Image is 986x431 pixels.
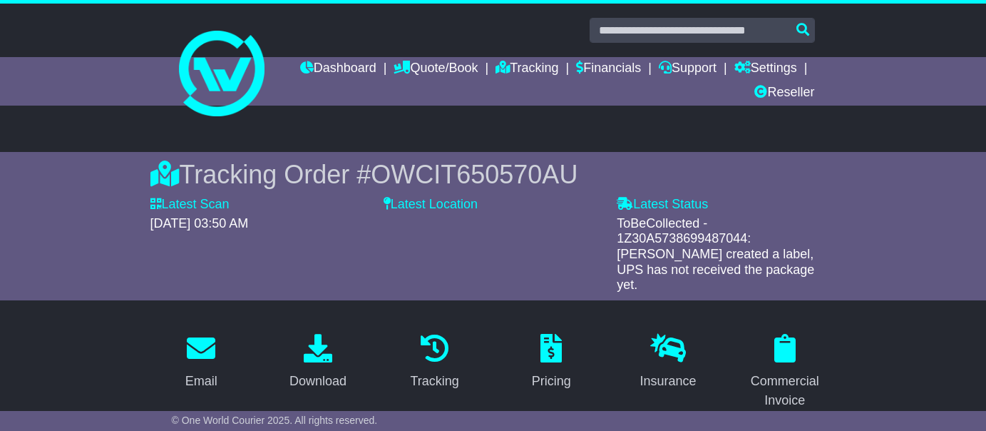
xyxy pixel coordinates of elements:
div: Insurance [640,372,696,391]
label: Latest Location [384,197,478,213]
a: Dashboard [300,57,376,81]
a: Reseller [754,81,814,106]
label: Latest Scan [150,197,230,213]
div: Download [289,372,346,391]
a: Pricing [523,329,580,396]
a: Settings [734,57,797,81]
a: Support [659,57,717,81]
div: Email [185,372,217,391]
div: Commercial Invoice [743,372,827,410]
span: OWCIT650570AU [371,160,577,189]
a: Download [280,329,356,396]
a: Tracking [495,57,558,81]
span: ToBeCollected - 1Z30A5738699487044: [PERSON_NAME] created a label, UPS has not received the packa... [617,216,814,292]
a: Commercial Invoice [734,329,836,415]
a: Tracking [401,329,468,396]
a: Email [176,329,227,396]
div: Pricing [532,372,571,391]
a: Insurance [630,329,705,396]
span: © One World Courier 2025. All rights reserved. [172,415,378,426]
span: [DATE] 03:50 AM [150,216,249,230]
div: Tracking Order # [150,159,836,190]
a: Quote/Book [394,57,478,81]
div: Tracking [411,372,459,391]
a: Financials [576,57,641,81]
label: Latest Status [617,197,708,213]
